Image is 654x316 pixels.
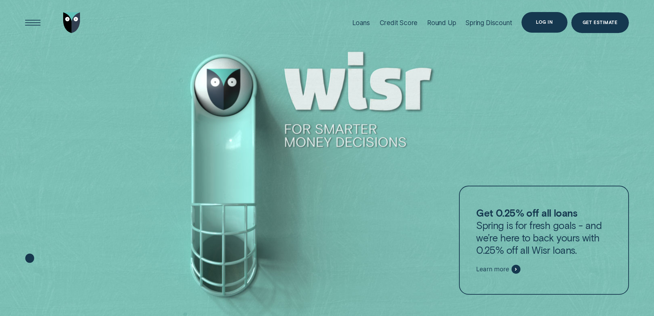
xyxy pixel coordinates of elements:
button: Log in [521,12,567,33]
div: Credit Score [380,19,418,27]
span: Learn more [476,265,509,273]
p: Spring is for fresh goals - and we’re here to back yours with 0.25% off all Wisr loans. [476,207,611,256]
div: Loans [352,19,370,27]
div: Spring Discount [466,19,512,27]
a: Get Estimate [571,12,629,33]
strong: Get 0.25% off all loans [476,207,577,219]
button: Open Menu [23,12,43,33]
a: Get 0.25% off all loansSpring is for fresh goals - and we’re here to back yours with 0.25% off al... [459,186,629,295]
div: Round Up [427,19,456,27]
img: Wisr [63,12,80,33]
div: Log in [536,20,553,24]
